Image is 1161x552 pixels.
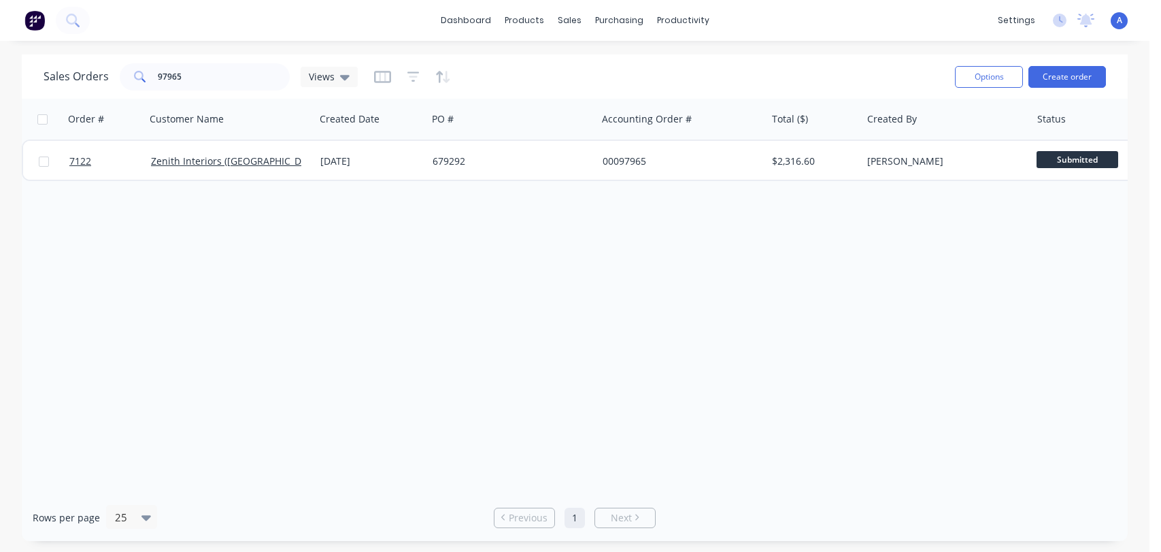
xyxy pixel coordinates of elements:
[24,10,45,31] img: Factory
[69,141,151,182] a: 7122
[509,511,548,525] span: Previous
[434,10,498,31] a: dashboard
[595,511,655,525] a: Next page
[158,63,290,91] input: Search...
[1117,14,1122,27] span: A
[772,112,808,126] div: Total ($)
[602,112,692,126] div: Accounting Order #
[432,112,454,126] div: PO #
[33,511,100,525] span: Rows per page
[150,112,224,126] div: Customer Name
[68,112,104,126] div: Order #
[309,69,335,84] span: Views
[650,10,716,31] div: productivity
[1037,151,1118,168] span: Submitted
[151,155,357,167] a: Zenith Interiors ([GEOGRAPHIC_DATA]) Pty Ltd
[867,155,1018,168] div: [PERSON_NAME]
[433,155,584,168] div: 679292
[69,155,91,168] span: 7122
[611,511,632,525] span: Next
[498,10,551,31] div: products
[588,10,650,31] div: purchasing
[603,155,754,168] div: 00097965
[551,10,588,31] div: sales
[320,112,380,126] div: Created Date
[565,508,585,528] a: Page 1 is your current page
[488,508,661,528] ul: Pagination
[955,66,1023,88] button: Options
[867,112,917,126] div: Created By
[772,155,852,168] div: $2,316.60
[320,155,422,168] div: [DATE]
[1037,112,1066,126] div: Status
[44,70,109,83] h1: Sales Orders
[494,511,554,525] a: Previous page
[1028,66,1106,88] button: Create order
[991,10,1042,31] div: settings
